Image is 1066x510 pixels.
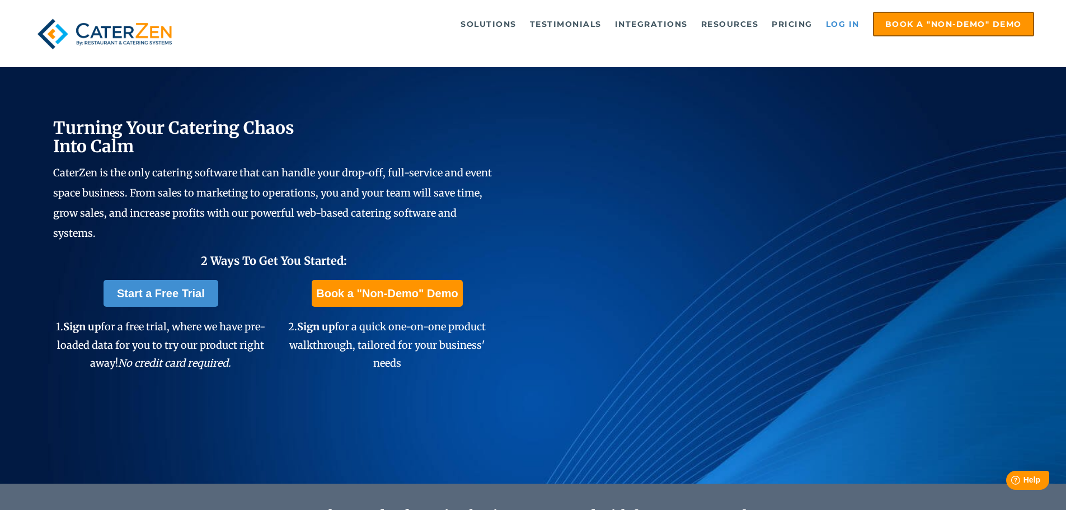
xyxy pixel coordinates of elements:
[297,320,335,333] span: Sign up
[203,12,1034,36] div: Navigation Menu
[104,280,218,307] a: Start a Free Trial
[455,13,522,35] a: Solutions
[696,13,764,35] a: Resources
[56,320,265,369] span: 1. for a free trial, where we have pre-loaded data for you to try our product right away!
[766,13,818,35] a: Pricing
[966,466,1054,498] iframe: Help widget launcher
[53,117,294,157] span: Turning Your Catering Chaos Into Calm
[609,13,693,35] a: Integrations
[201,254,347,268] span: 2 Ways To Get You Started:
[312,280,462,307] a: Book a "Non-Demo" Demo
[53,166,492,240] span: CaterZen is the only catering software that can handle your drop-off, full-service and event spac...
[118,357,231,369] em: No credit card required.
[820,13,865,35] a: Log in
[288,320,486,369] span: 2. for a quick one-on-one product walkthrough, tailored for your business' needs
[32,12,177,56] img: caterzen
[63,320,101,333] span: Sign up
[524,13,607,35] a: Testimonials
[873,12,1034,36] a: Book a "Non-Demo" Demo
